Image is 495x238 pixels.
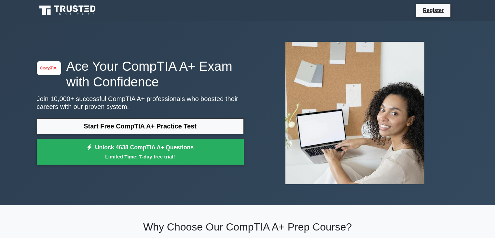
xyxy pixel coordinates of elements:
p: Join 10,000+ successful CompTIA A+ professionals who boosted their careers with our proven system. [37,95,244,111]
h2: Why Choose Our CompTIA A+ Prep Course? [37,221,459,233]
a: Start Free CompTIA A+ Practice Test [37,118,244,134]
a: Unlock 4638 CompTIA A+ QuestionsLimited Time: 7-day free trial! [37,139,244,165]
a: Register [419,6,447,14]
small: Limited Time: 7-day free trial! [45,153,236,160]
h1: Ace Your CompTIA A+ Exam with Confidence [37,58,244,90]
